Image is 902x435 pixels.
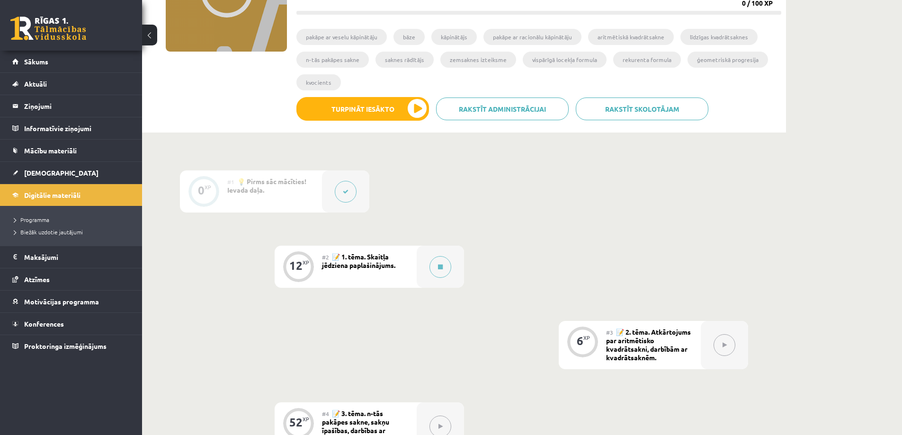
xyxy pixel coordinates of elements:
a: Programma [14,215,133,224]
li: saknes rādītājs [375,52,434,68]
span: Programma [14,216,49,223]
div: XP [583,335,590,340]
a: Atzīmes [12,268,130,290]
span: Sākums [24,57,48,66]
button: Turpināt iesākto [296,97,429,121]
li: līdzīgas kvadrātsaknes [680,29,758,45]
li: kāpinātājs [431,29,477,45]
legend: Ziņojumi [24,95,130,117]
li: n-tās pakāpes sakne [296,52,369,68]
span: 📝 1. tēma. Skaitļa jēdziena paplašinājums. [322,252,395,269]
a: Rīgas 1. Tālmācības vidusskola [10,17,86,40]
span: Motivācijas programma [24,297,99,306]
span: [DEMOGRAPHIC_DATA] [24,169,98,177]
li: pakāpe ar racionālu kāpinātāju [483,29,581,45]
div: 6 [577,337,583,345]
a: Motivācijas programma [12,291,130,312]
a: Aktuāli [12,73,130,95]
div: XP [303,260,309,265]
li: bāze [393,29,425,45]
span: Biežāk uzdotie jautājumi [14,228,83,236]
span: #4 [322,410,329,417]
span: Aktuāli [24,80,47,88]
li: rekurenta formula [613,52,681,68]
a: Konferences [12,313,130,335]
span: Atzīmes [24,275,50,284]
legend: Maksājumi [24,246,130,268]
span: Mācību materiāli [24,146,77,155]
a: Digitālie materiāli [12,184,130,206]
div: XP [205,185,211,190]
a: Biežāk uzdotie jautājumi [14,228,133,236]
a: Sākums [12,51,130,72]
a: Rakstīt administrācijai [436,98,569,120]
span: Digitālie materiāli [24,191,80,199]
span: #2 [322,253,329,261]
li: vispārīgā locekļa formula [523,52,607,68]
div: XP [303,417,309,422]
span: 💡 Pirms sāc mācīties! Ievada daļa. [227,177,306,194]
a: Informatīvie ziņojumi [12,117,130,139]
li: zemsaknes izteiksme [440,52,516,68]
a: Rakstīt skolotājam [576,98,708,120]
span: Proktoringa izmēģinājums [24,342,107,350]
span: #1 [227,178,234,186]
li: pakāpe ar veselu kāpinātāju [296,29,387,45]
span: 📝 2. tēma. Atkārtojums par aritmētisko kvadrātsakni, darbībām ar kvadrātsaknēm. [606,328,691,362]
a: Maksājumi [12,246,130,268]
legend: Informatīvie ziņojumi [24,117,130,139]
div: 12 [289,261,303,270]
a: Mācību materiāli [12,140,130,161]
li: ģeometriskā progresija [688,52,768,68]
div: 52 [289,418,303,426]
div: 0 [198,186,205,195]
span: #3 [606,328,613,336]
li: kvocients [296,74,341,90]
a: Proktoringa izmēģinājums [12,335,130,357]
span: Konferences [24,320,64,328]
a: Ziņojumi [12,95,130,117]
a: [DEMOGRAPHIC_DATA] [12,162,130,184]
li: aritmētiskā kvadrātsakne [588,29,674,45]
